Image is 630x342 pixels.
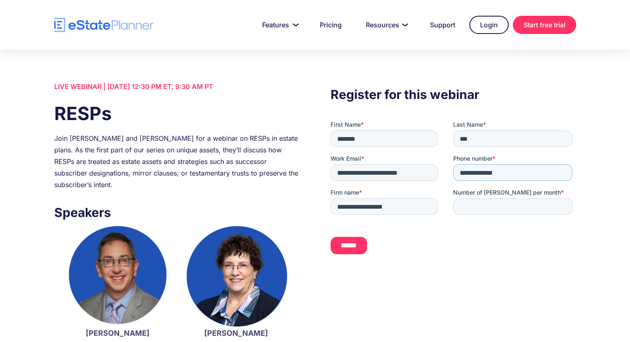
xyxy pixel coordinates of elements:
h3: Register for this webinar [331,85,576,104]
div: Join [PERSON_NAME] and [PERSON_NAME] for a webinar on RESPs in estate plans. As the first part of... [54,132,299,190]
a: Pricing [310,17,352,33]
h1: RESPs [54,101,299,126]
strong: [PERSON_NAME] [86,329,150,337]
h3: Speakers [54,203,299,222]
a: home [54,18,154,32]
strong: [PERSON_NAME] [204,329,268,337]
a: Resources [356,17,416,33]
a: Start free trial [513,16,576,34]
a: Support [420,17,465,33]
a: Features [252,17,306,33]
iframe: Form 0 [331,120,576,278]
div: LIVE WEBINAR | [DATE] 12:30 PM ET, 9:30 AM PT [54,81,299,92]
a: Login [469,16,509,34]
